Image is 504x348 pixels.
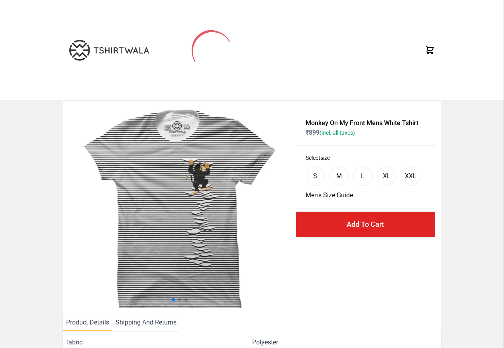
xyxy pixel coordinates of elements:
div: M [336,171,342,181]
li: Product Details [63,315,112,331]
button: Men's Size Guide [306,191,353,200]
span: (incl. all taxes) [320,130,355,136]
div: XL [383,171,390,181]
div: L [361,171,365,181]
h1: Monkey On My Front Mens White Tshirt [306,118,425,128]
li: Shipping And Returns [112,315,180,331]
img: monkey-climbing.jpg [69,107,290,308]
span: Polyester [252,338,278,347]
h3: Select size [306,154,425,162]
div: S [313,171,317,181]
button: Add To Cart [296,212,435,237]
img: TW-LOGO-400-104.png [69,40,149,61]
div: XXL [405,171,416,181]
span: ₹ 899 [306,129,355,136]
span: fabric [66,338,252,347]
